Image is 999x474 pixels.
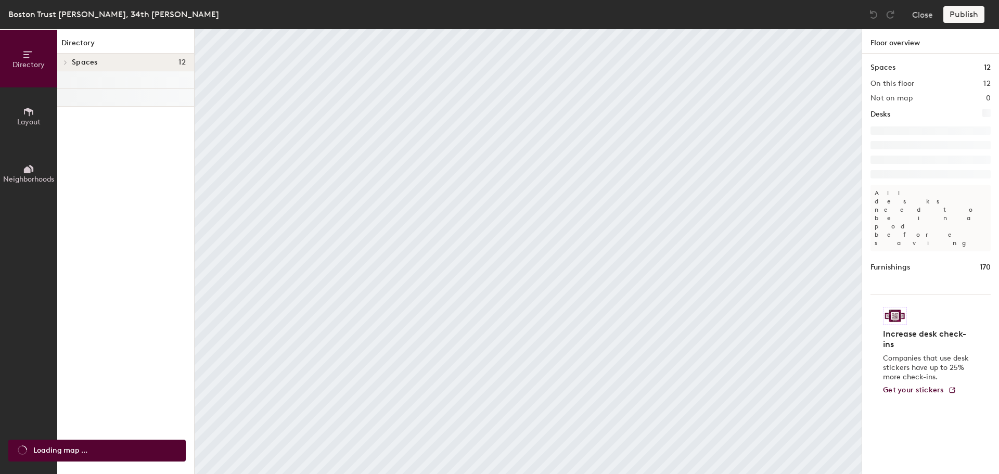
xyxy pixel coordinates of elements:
span: Layout [17,118,41,126]
img: Sticker logo [883,307,907,325]
div: Boston Trust [PERSON_NAME], 34th [PERSON_NAME] [8,8,219,21]
h1: Directory [57,37,194,54]
p: All desks need to be in a pod before saving [870,185,991,251]
h2: 0 [986,94,991,103]
h1: Floor overview [862,29,999,54]
button: Close [912,6,933,23]
span: Get your stickers [883,386,944,394]
img: Redo [885,9,895,20]
h1: 170 [980,262,991,273]
span: Spaces [72,58,98,67]
h1: Desks [870,109,890,120]
span: 12 [178,58,186,67]
h1: Spaces [870,62,895,73]
h1: Furnishings [870,262,910,273]
span: Directory [12,60,45,69]
img: Undo [868,9,879,20]
h2: 12 [983,80,991,88]
span: Neighborhoods [3,175,54,184]
h2: On this floor [870,80,915,88]
h4: Increase desk check-ins [883,329,972,350]
h2: Not on map [870,94,913,103]
p: Companies that use desk stickers have up to 25% more check-ins. [883,354,972,382]
span: Loading map ... [33,445,87,456]
a: Get your stickers [883,386,956,395]
canvas: Map [195,29,862,474]
h1: 12 [984,62,991,73]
